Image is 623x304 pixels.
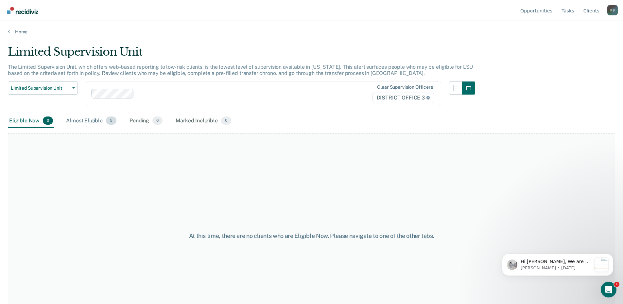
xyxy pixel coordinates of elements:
div: Eligible Now0 [8,114,54,128]
div: Clear supervision officers [377,84,433,90]
p: Message from Kim, sent 2w ago [28,25,99,30]
button: Limited Supervision Unit [8,81,78,95]
span: 0 [221,116,231,125]
img: Recidiviz [7,7,38,14]
span: 1 [614,282,619,287]
button: Profile dropdown button [607,5,618,15]
span: Limited Supervision Unit [11,85,70,91]
span: 0 [43,116,53,125]
p: The Limited Supervision Unit, which offers web-based reporting to low-risk clients, is the lowest... [8,64,473,76]
iframe: Intercom live chat [601,282,616,297]
span: 0 [152,116,163,125]
div: Marked Ineligible0 [174,114,233,128]
span: DISTRICT OFFICE 3 [372,93,434,103]
span: 5 [106,116,116,125]
a: Home [8,29,615,35]
div: Limited Supervision Unit [8,45,475,64]
iframe: Intercom notifications message [492,241,623,286]
span: Hi [PERSON_NAME], We are so excited to announce a brand new feature: AI case note search! 📣 Findi... [28,18,99,186]
div: Almost Eligible5 [65,114,118,128]
div: At this time, there are no clients who are Eligible Now. Please navigate to one of the other tabs. [160,232,463,240]
div: P S [607,5,618,15]
div: Pending0 [128,114,164,128]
